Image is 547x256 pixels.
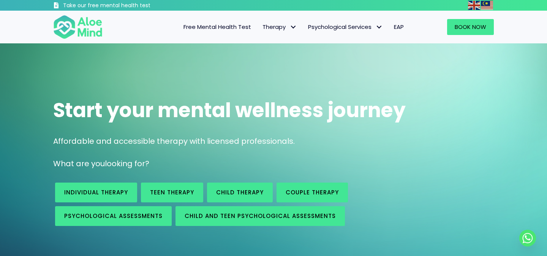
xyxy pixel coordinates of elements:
span: Psychological assessments [64,212,163,220]
p: Affordable and accessible therapy with licensed professionals. [53,136,494,147]
span: What are you [53,158,105,169]
span: Free Mental Health Test [183,23,251,31]
span: EAP [394,23,404,31]
span: looking for? [105,158,149,169]
span: Child Therapy [216,188,264,196]
span: Individual therapy [64,188,128,196]
a: Book Now [447,19,494,35]
span: Therapy: submenu [288,22,299,33]
a: Free Mental Health Test [178,19,257,35]
span: Psychological Services: submenu [373,22,384,33]
span: Therapy [262,23,297,31]
span: Couple therapy [286,188,339,196]
a: Take our free mental health test [53,2,191,11]
a: Whatsapp [519,230,536,246]
img: Aloe mind Logo [53,14,103,40]
img: en [468,1,480,10]
img: ms [481,1,493,10]
a: Psychological ServicesPsychological Services: submenu [302,19,388,35]
a: EAP [388,19,409,35]
span: Child and Teen Psychological assessments [185,212,336,220]
a: Malay [481,1,494,10]
nav: Menu [112,19,409,35]
a: Child and Teen Psychological assessments [175,206,345,226]
h3: Take our free mental health test [63,2,191,10]
span: Start your mental wellness journey [53,96,406,124]
a: Teen Therapy [141,183,203,202]
a: Psychological assessments [55,206,172,226]
a: English [468,1,481,10]
span: Book Now [455,23,486,31]
a: Couple therapy [277,183,348,202]
a: Child Therapy [207,183,273,202]
a: TherapyTherapy: submenu [257,19,302,35]
span: Teen Therapy [150,188,194,196]
span: Psychological Services [308,23,383,31]
a: Individual therapy [55,183,137,202]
